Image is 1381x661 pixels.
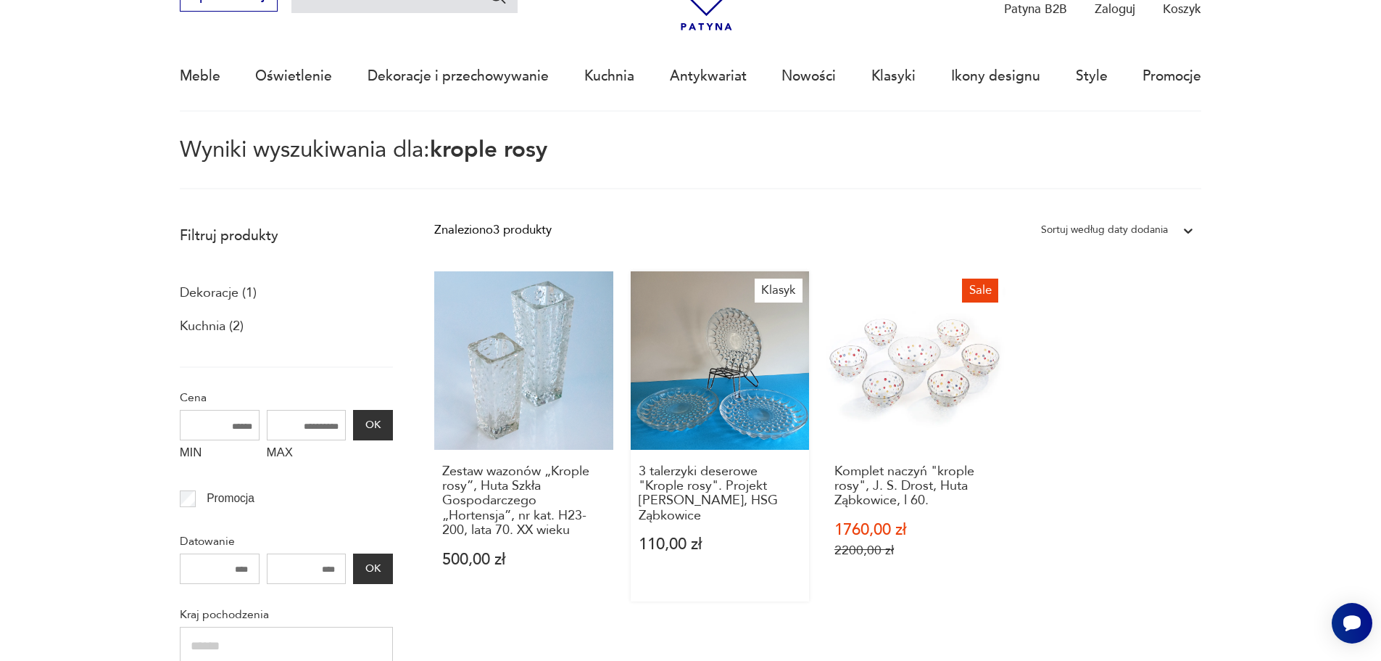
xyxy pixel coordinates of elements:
[180,226,393,245] p: Filtruj produkty
[834,464,998,509] h3: Komplet naczyń "krople rosy", J. S. Drost, Huta Ząbkowice, l 60.
[430,134,547,165] span: krople rosy
[180,532,393,551] p: Datowanie
[781,43,836,110] a: Nowości
[871,43,916,110] a: Klasyki
[180,139,1202,189] p: Wyniki wyszukiwania dla:
[180,605,393,624] p: Kraj pochodzenia
[584,43,634,110] a: Kuchnia
[180,440,260,468] label: MIN
[434,221,552,239] div: Znaleziono 3 produkty
[434,271,613,602] a: Zestaw wazonów „Krople rosy”, Huta Szkła Gospodarczego „Hortensja”, nr kat. H23-200, lata 70. XX ...
[639,537,802,552] p: 110,00 zł
[826,271,1005,602] a: SaleKomplet naczyń "krople rosy", J. S. Drost, Huta Ząbkowice, l 60.Komplet naczyń "krople rosy",...
[267,440,347,468] label: MAX
[639,464,802,524] h3: 3 talerzyki deserowe "Krople rosy". Projekt [PERSON_NAME], HSG Ząbkowice
[1004,1,1067,17] p: Patyna B2B
[180,43,220,110] a: Meble
[1332,603,1372,644] iframe: Smartsupp widget button
[1076,43,1108,110] a: Style
[1142,43,1201,110] a: Promocje
[207,489,254,508] p: Promocja
[353,410,392,440] button: OK
[442,464,605,538] h3: Zestaw wazonów „Krople rosy”, Huta Szkła Gospodarczego „Hortensja”, nr kat. H23-200, lata 70. XX ...
[180,281,257,305] a: Dekoracje (1)
[368,43,549,110] a: Dekoracje i przechowywanie
[1095,1,1135,17] p: Zaloguj
[834,543,998,558] p: 2200,00 zł
[951,43,1040,110] a: Ikony designu
[1163,1,1201,17] p: Koszyk
[180,388,393,407] p: Cena
[834,522,998,538] p: 1760,00 zł
[353,554,392,584] button: OK
[670,43,747,110] a: Antykwariat
[180,314,244,339] a: Kuchnia (2)
[631,271,810,602] a: Klasyk3 talerzyki deserowe "Krople rosy". Projekt Eryka Trzewik-Drost, HSG Ząbkowice3 talerzyki d...
[1041,221,1168,239] div: Sortuj według daty dodania
[255,43,332,110] a: Oświetlenie
[442,552,605,567] p: 500,00 zł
